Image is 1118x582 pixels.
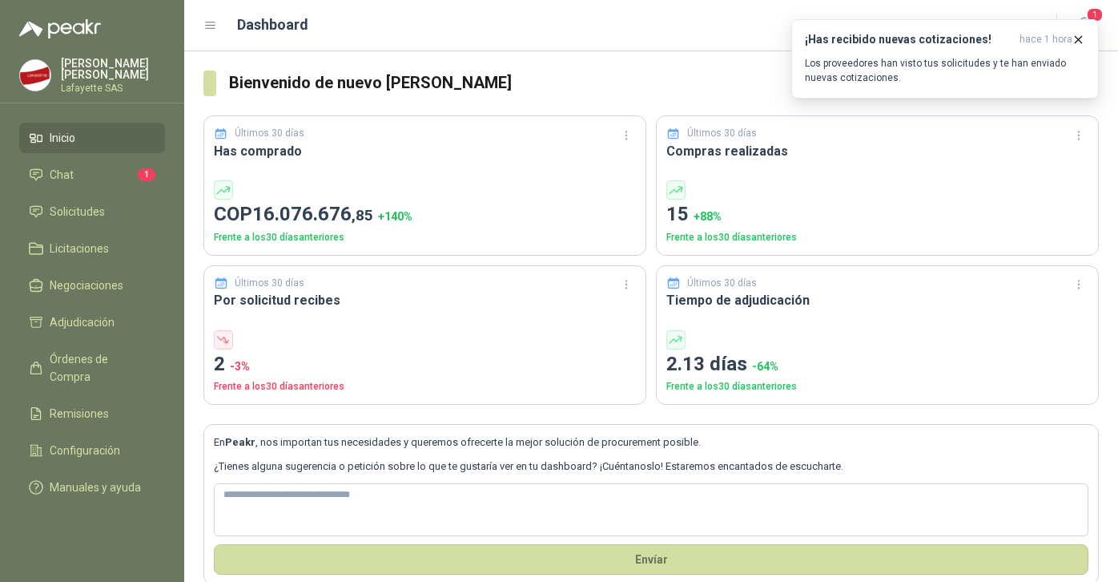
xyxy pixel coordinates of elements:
[50,203,105,220] span: Solicitudes
[19,19,101,38] img: Logo peakr
[237,14,308,36] h1: Dashboard
[805,33,1013,46] h3: ¡Has recibido nuevas cotizaciones!
[50,166,74,184] span: Chat
[230,360,250,373] span: -3 %
[19,435,165,466] a: Configuración
[225,436,255,448] b: Peakr
[666,379,1088,394] p: Frente a los 30 días anteriores
[1019,33,1072,46] span: hace 1 hora
[235,126,304,141] p: Últimos 30 días
[666,230,1088,245] p: Frente a los 30 días anteriores
[214,141,636,161] h3: Has comprado
[1086,7,1104,22] span: 1
[214,459,1088,475] p: ¿Tienes alguna sugerencia o petición sobre lo que te gustaría ver en tu dashboard? ¡Cuéntanoslo! ...
[235,276,304,291] p: Últimos 30 días
[19,233,165,264] a: Licitaciones
[19,344,165,392] a: Órdenes de Compra
[694,210,722,223] span: + 88 %
[61,58,165,80] p: [PERSON_NAME] [PERSON_NAME]
[214,350,636,380] p: 2
[20,60,50,91] img: Company Logo
[19,196,165,227] a: Solicitudes
[138,168,155,181] span: 1
[19,307,165,337] a: Adjudicación
[19,160,165,190] a: Chat1
[50,350,150,386] span: Órdenes de Compra
[50,313,115,331] span: Adjudicación
[214,200,636,230] p: COP
[19,270,165,301] a: Negociaciones
[805,56,1085,85] p: Los proveedores han visto tus solicitudes y te han enviado nuevas cotizaciones.
[61,83,165,93] p: Lafayette SAS
[214,290,636,310] h3: Por solicitud recibes
[1070,11,1099,40] button: 1
[214,230,636,245] p: Frente a los 30 días anteriores
[666,290,1088,310] h3: Tiempo de adjudicación
[50,240,109,257] span: Licitaciones
[19,472,165,503] a: Manuales y ayuda
[214,544,1088,575] button: Envíar
[252,203,373,225] span: 16.076.676
[50,442,120,459] span: Configuración
[214,379,636,394] p: Frente a los 30 días anteriores
[666,141,1088,161] h3: Compras realizadas
[666,200,1088,230] p: 15
[752,360,778,373] span: -64 %
[214,434,1088,451] p: En , nos importan tus necesidades y queremos ofrecerte la mejor solución de procurement posible.
[352,206,373,224] span: ,85
[19,123,165,153] a: Inicio
[50,479,141,496] span: Manuales y ayuda
[378,210,412,223] span: + 140 %
[791,19,1099,99] button: ¡Has recibido nuevas cotizaciones!hace 1 hora Los proveedores han visto tus solicitudes y te han ...
[50,405,109,422] span: Remisiones
[666,350,1088,380] p: 2.13 días
[687,276,757,291] p: Últimos 30 días
[50,129,75,147] span: Inicio
[229,71,1099,95] h3: Bienvenido de nuevo [PERSON_NAME]
[50,277,123,294] span: Negociaciones
[687,126,757,141] p: Últimos 30 días
[19,398,165,429] a: Remisiones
